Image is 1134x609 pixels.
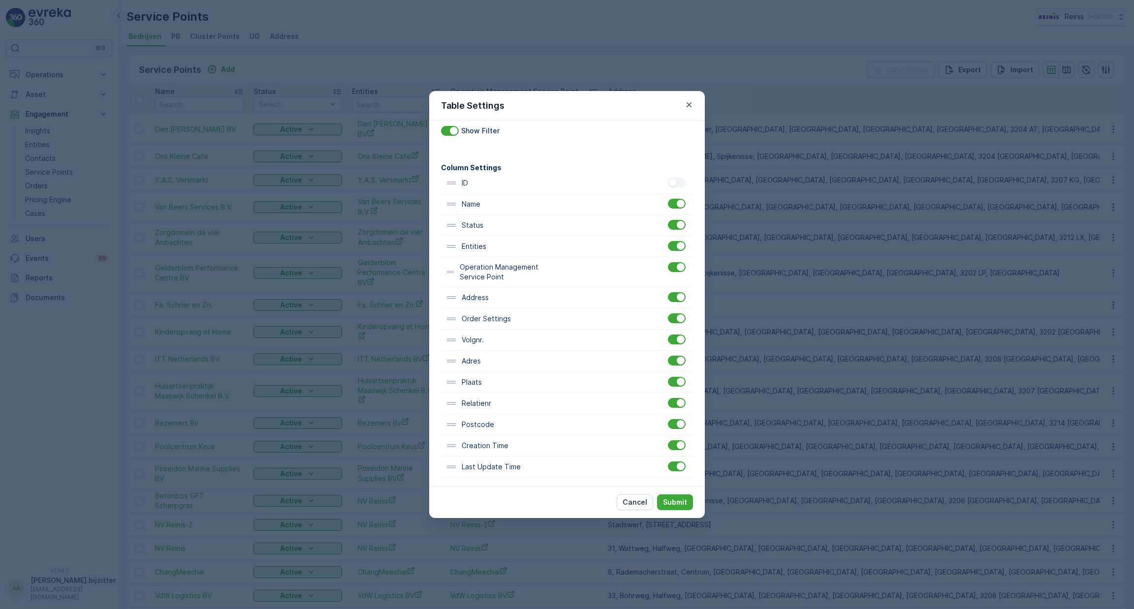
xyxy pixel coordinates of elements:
[462,178,468,188] p: ID
[441,257,693,287] div: Operation Management Service Point
[462,335,484,345] p: Volgnr.
[462,220,483,230] p: Status
[462,199,480,209] p: Name
[441,330,693,351] div: Volgnr.
[441,372,693,393] div: Plaats
[441,435,693,457] div: Creation Time
[462,314,511,324] p: Order Settings
[441,287,693,308] div: Address
[617,494,653,510] button: Cancel
[462,462,521,472] p: Last Update Time
[462,293,489,303] p: Address
[462,420,494,429] p: Postcode
[462,356,481,366] p: Adres
[441,236,693,257] div: Entities
[441,414,693,435] div: Postcode
[441,194,693,215] div: Name
[441,99,504,113] p: Table Settings
[663,497,687,507] p: Submit
[462,377,482,387] p: Plaats
[441,215,693,236] div: Status
[441,457,693,478] div: Last Update Time
[657,494,693,510] button: Submit
[461,126,500,136] p: Show Filter
[462,398,491,408] p: Relatienr
[441,173,693,194] div: ID
[441,308,693,330] div: Order Settings
[462,242,486,251] p: Entities
[441,162,693,173] h4: Column Settings
[623,497,647,507] p: Cancel
[460,262,559,282] p: Operation Management Service Point
[462,441,508,451] p: Creation Time
[441,351,693,372] div: Adres
[441,393,693,414] div: Relatienr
